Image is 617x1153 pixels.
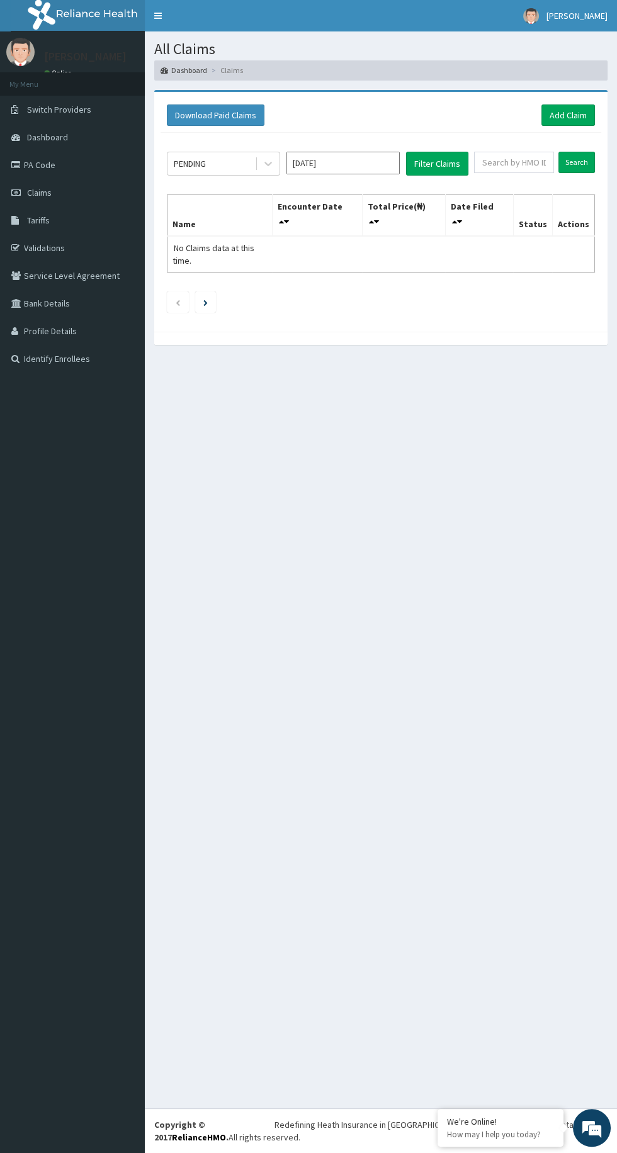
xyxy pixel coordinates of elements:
[272,194,362,236] th: Encounter Date
[44,51,127,62] p: [PERSON_NAME]
[172,1132,226,1143] a: RelianceHMO
[546,10,608,21] span: [PERSON_NAME]
[523,8,539,24] img: User Image
[6,38,35,66] img: User Image
[27,215,50,226] span: Tariffs
[154,1119,229,1143] strong: Copyright © 2017 .
[474,152,554,173] input: Search by HMO ID
[513,194,552,236] th: Status
[173,242,254,266] span: No Claims data at this time.
[174,157,206,170] div: PENDING
[27,187,52,198] span: Claims
[203,296,208,308] a: Next page
[27,132,68,143] span: Dashboard
[447,1116,554,1127] div: We're Online!
[552,194,594,236] th: Actions
[558,152,595,173] input: Search
[406,152,468,176] button: Filter Claims
[445,194,513,236] th: Date Filed
[208,65,243,76] li: Claims
[167,194,273,236] th: Name
[154,41,608,57] h1: All Claims
[145,1108,617,1153] footer: All rights reserved.
[167,104,264,126] button: Download Paid Claims
[447,1129,554,1140] p: How may I help you today?
[362,194,445,236] th: Total Price(₦)
[161,65,207,76] a: Dashboard
[175,296,181,308] a: Previous page
[27,104,91,115] span: Switch Providers
[541,104,595,126] a: Add Claim
[275,1118,608,1131] div: Redefining Heath Insurance in [GEOGRAPHIC_DATA] using Telemedicine and Data Science!
[44,69,74,77] a: Online
[286,152,400,174] input: Select Month and Year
